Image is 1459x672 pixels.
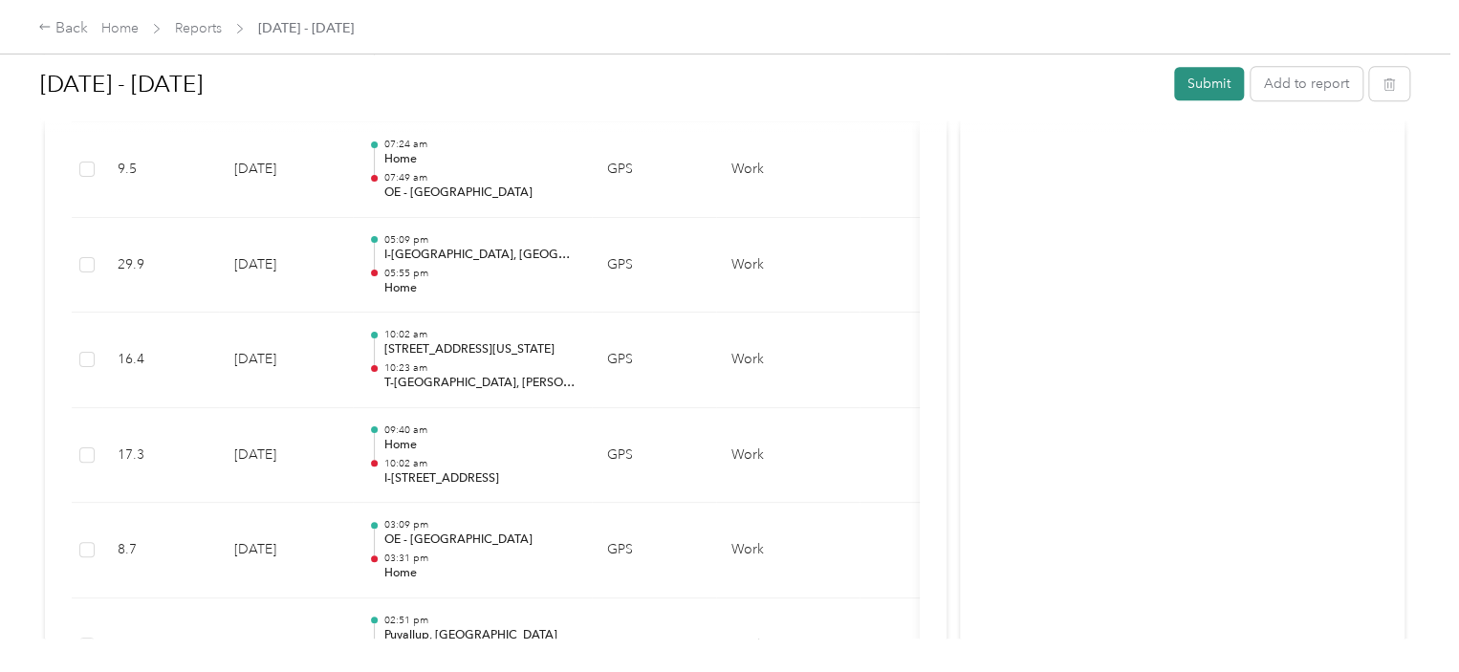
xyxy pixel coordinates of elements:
td: 16.4 [102,313,219,408]
p: Home [383,280,577,297]
td: [DATE] [219,503,353,598]
p: Home [383,437,577,454]
div: Back [38,17,88,40]
td: 17.3 [102,408,219,504]
td: 9.5 [102,122,219,218]
p: Home [383,151,577,168]
p: T-[GEOGRAPHIC_DATA], [PERSON_NAME][GEOGRAPHIC_DATA], [GEOGRAPHIC_DATA], [GEOGRAPHIC_DATA][US_STAT... [383,375,577,392]
p: 10:23 am [383,361,577,375]
td: [DATE] [219,313,353,408]
td: [DATE] [219,122,353,218]
button: Submit [1174,67,1244,100]
td: GPS [592,408,716,504]
td: 29.9 [102,218,219,314]
p: 05:55 pm [383,267,577,280]
a: Home [101,20,139,36]
td: GPS [592,313,716,408]
iframe: Everlance-gr Chat Button Frame [1352,565,1459,672]
td: GPS [592,218,716,314]
p: Home [383,565,577,582]
p: 07:49 am [383,171,577,184]
p: [STREET_ADDRESS][US_STATE] [383,341,577,358]
p: I-[STREET_ADDRESS] [383,470,577,488]
td: Work [716,408,860,504]
p: 10:02 am [383,328,577,341]
p: 10:02 am [383,457,577,470]
td: Work [716,218,860,314]
p: 09:40 am [383,423,577,437]
td: [DATE] [219,218,353,314]
td: GPS [592,122,716,218]
td: Work [716,122,860,218]
p: I-[GEOGRAPHIC_DATA], [GEOGRAPHIC_DATA], [GEOGRAPHIC_DATA] [383,247,577,264]
button: Add to report [1251,67,1362,100]
td: [DATE] [219,408,353,504]
p: OE - [GEOGRAPHIC_DATA] [383,531,577,549]
td: GPS [592,503,716,598]
p: 02:51 pm [383,614,577,627]
p: 03:09 pm [383,518,577,531]
td: Work [716,503,860,598]
p: 05:09 pm [383,233,577,247]
h1: Sep 1 - 30, 2025 [40,61,1161,107]
a: Reports [175,20,222,36]
p: Puyallup, [GEOGRAPHIC_DATA] [383,627,577,644]
td: 8.7 [102,503,219,598]
span: [DATE] - [DATE] [258,18,354,38]
p: 07:24 am [383,138,577,151]
p: 03:31 pm [383,552,577,565]
td: Work [716,313,860,408]
p: OE - [GEOGRAPHIC_DATA] [383,184,577,202]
